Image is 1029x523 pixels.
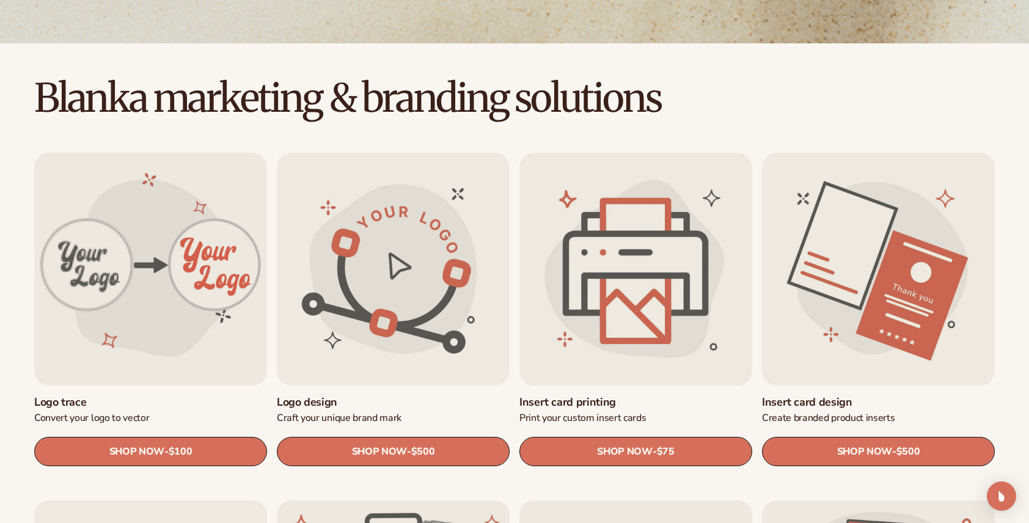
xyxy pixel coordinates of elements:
span: SHOP NOW [597,446,652,458]
a: SHOP NOW- $500 [277,437,510,466]
a: Logo trace [34,395,267,409]
a: SHOP NOW- $75 [519,437,752,466]
span: $100 [169,446,192,458]
span: $500 [411,446,435,458]
a: Insert card design [762,395,995,409]
a: Logo design [277,395,510,409]
span: SHOP NOW [109,446,164,458]
a: SHOP NOW- $100 [34,437,267,466]
a: Insert card printing [519,395,752,409]
a: SHOP NOW- $500 [762,437,995,466]
span: SHOP NOW [837,446,892,458]
span: SHOP NOW [352,446,407,458]
span: $75 [657,446,675,458]
span: $500 [896,446,920,458]
div: Open Intercom Messenger [987,481,1016,511]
